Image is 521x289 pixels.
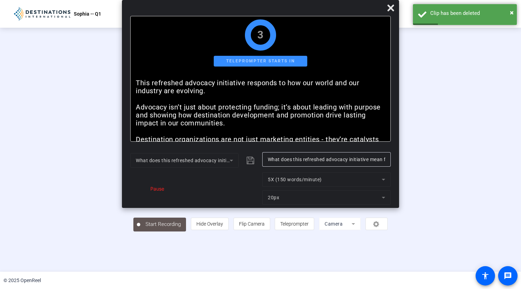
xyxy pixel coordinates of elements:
[430,9,512,17] div: Clip has been deleted
[74,10,101,18] p: Sophia -- Q1
[481,272,489,280] mat-icon: accessibility
[214,56,307,67] div: Teleprompter starts in
[196,221,223,227] span: Hide Overlay
[140,220,186,228] span: Start Recording
[147,185,164,192] div: Pause
[257,31,264,39] div: 3
[268,155,385,164] input: Title
[504,272,512,280] mat-icon: message
[280,221,309,227] span: Teleprompter
[3,277,41,284] div: © 2025 OpenReel
[510,7,514,18] button: Close
[136,79,385,176] p: This refreshed advocacy initiative responds to how our world and our industry are evolving. Advoc...
[239,221,265,227] span: Flip Camera
[510,8,514,17] span: ×
[14,7,70,21] img: OpenReel logo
